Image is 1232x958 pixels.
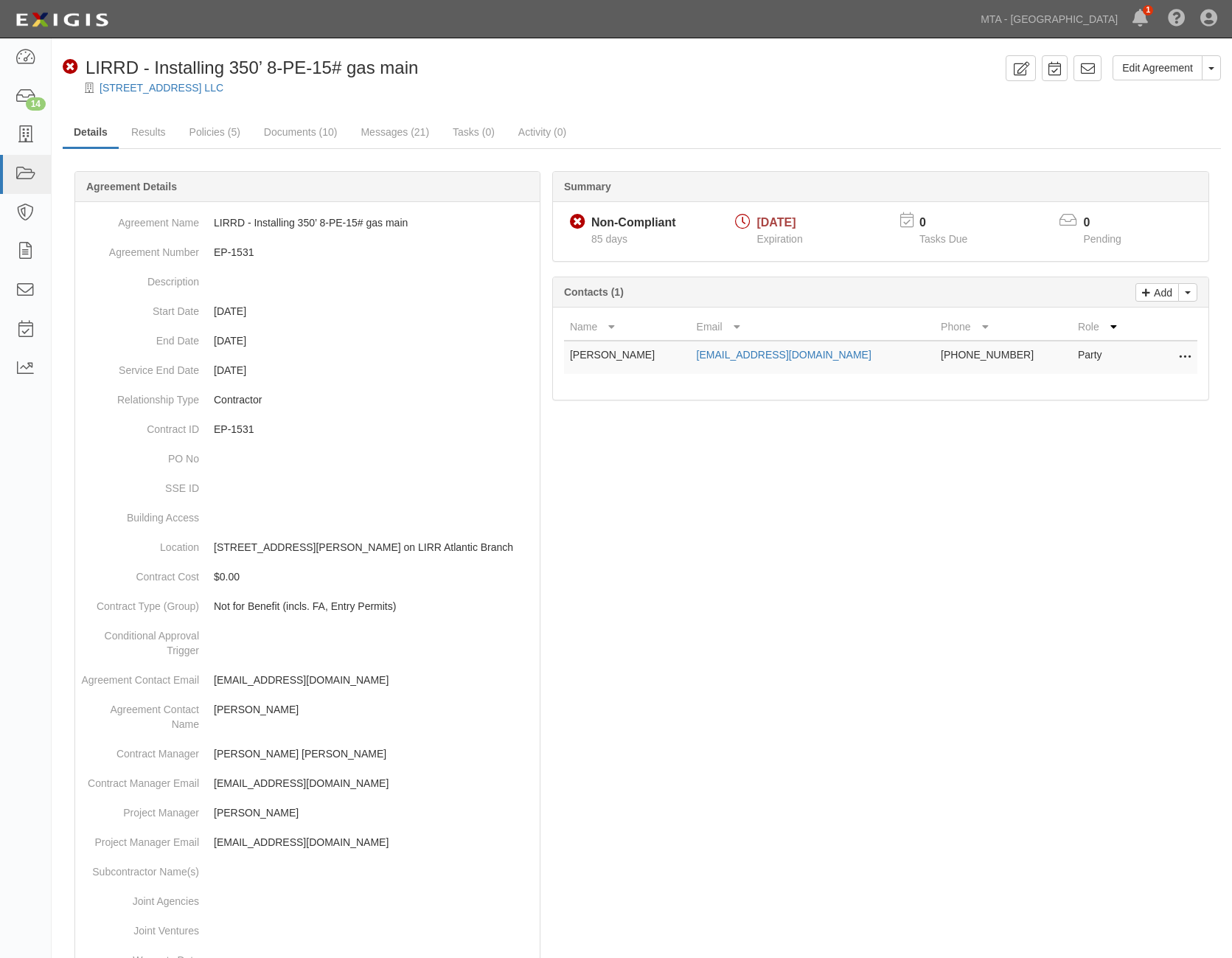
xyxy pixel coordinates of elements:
p: 0 [919,215,986,232]
a: [STREET_ADDRESS] LLC [100,82,223,94]
dt: Contract Manager Email [81,768,199,791]
th: Email [691,313,936,341]
td: Party [1072,341,1138,374]
td: [PHONE_NUMBER] [935,341,1072,374]
i: Non-Compliant [63,60,78,75]
th: Name [564,313,691,341]
a: [EMAIL_ADDRESS][DOMAIN_NAME] [697,349,871,361]
i: Non-Compliant [570,215,585,230]
a: Details [63,117,119,149]
div: Non-Compliant [591,215,676,232]
dt: Description [81,267,199,289]
p: [PERSON_NAME] [214,702,534,717]
p: [EMAIL_ADDRESS][DOMAIN_NAME] [214,776,534,791]
p: Add [1150,284,1172,301]
p: [PERSON_NAME] [214,805,534,820]
dt: Building Access [81,503,199,525]
span: Tasks Due [919,233,967,245]
span: Pending [1083,233,1121,245]
dt: Subcontractor Name(s) [81,857,199,879]
dd: EP-1531 [81,237,534,267]
p: $0.00 [214,569,534,584]
dt: Agreement Number [81,237,199,260]
span: [DATE] [756,216,796,229]
dt: Contract Type (Group) [81,591,199,614]
dt: Project Manager [81,798,199,820]
span: LIRRD - Installing 350’ 8-PE-15# gas main [86,58,418,77]
dt: Conditional Approval Trigger [81,621,199,658]
p: [EMAIL_ADDRESS][DOMAIN_NAME] [214,835,534,850]
a: Documents (10) [253,117,349,147]
dt: Joint Ventures [81,916,199,938]
dt: PO No [81,444,199,466]
i: Help Center - Complianz [1168,10,1186,28]
p: 0 [1083,215,1139,232]
th: Role [1072,313,1138,341]
a: Add [1135,283,1179,302]
span: Expiration [756,233,802,245]
dt: Service End Date [81,355,199,378]
p: [PERSON_NAME] [PERSON_NAME] [214,746,534,761]
b: Agreement Details [86,181,177,192]
a: Edit Agreement [1113,55,1203,80]
td: [PERSON_NAME] [564,341,691,374]
dt: Contract ID [81,414,199,437]
p: EP-1531 [214,422,534,437]
dd: [DATE] [81,296,534,326]
img: logo-5460c22ac91f19d4615b14bd174203de0afe785f0fc80cf4dbbc73dc1793850b.png [11,7,113,33]
dt: Joint Agencies [81,886,199,909]
dt: Agreement Contact Email [81,665,199,687]
dd: [DATE] [81,355,534,385]
dd: Contractor [81,385,534,414]
b: Contacts (1) [564,286,624,298]
a: Tasks (0) [442,117,506,147]
p: Not for Benefit (incls. FA, Entry Permits) [214,599,534,614]
p: [STREET_ADDRESS][PERSON_NAME] on LIRR Atlantic Branch [214,540,534,555]
div: LIRRD - Installing 350’ 8-PE-15# gas main [63,55,418,80]
dd: LIRRD - Installing 350’ 8-PE-15# gas main [81,208,534,237]
a: MTA - [GEOGRAPHIC_DATA] [973,4,1125,34]
b: Summary [564,181,611,192]
a: Messages (21) [349,117,440,147]
dt: Agreement Name [81,208,199,230]
dt: Location [81,532,199,555]
div: 14 [26,97,46,111]
dt: End Date [81,326,199,348]
a: Activity (0) [507,117,577,147]
dd: [DATE] [81,326,534,355]
p: [EMAIL_ADDRESS][DOMAIN_NAME] [214,673,534,687]
dt: Relationship Type [81,385,199,407]
dt: Start Date [81,296,199,319]
th: Phone [935,313,1072,341]
dt: Contract Manager [81,739,199,761]
dt: SSE ID [81,473,199,496]
a: Policies (5) [178,117,251,147]
span: Since 06/29/2025 [591,233,627,245]
dt: Project Manager Email [81,827,199,850]
dt: Contract Cost [81,562,199,584]
a: Results [120,117,177,147]
dt: Agreement Contact Name [81,695,199,732]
